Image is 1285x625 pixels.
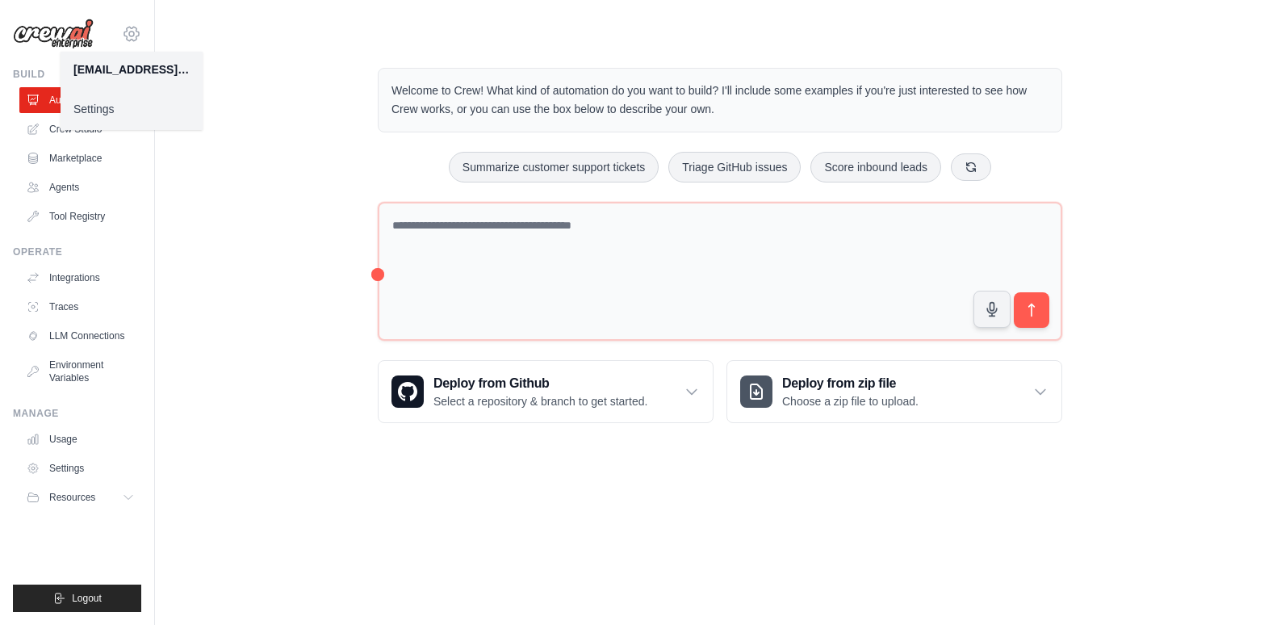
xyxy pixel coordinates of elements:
[19,294,141,320] a: Traces
[449,152,659,182] button: Summarize customer support tickets
[13,19,94,49] img: Logo
[13,245,141,258] div: Operate
[433,393,647,409] p: Select a repository & branch to get started.
[13,585,141,612] button: Logout
[668,152,801,182] button: Triage GitHub issues
[13,407,141,420] div: Manage
[19,265,141,291] a: Integrations
[61,94,203,124] a: Settings
[391,82,1049,119] p: Welcome to Crew! What kind of automation do you want to build? I'll include some examples if you'...
[19,426,141,452] a: Usage
[19,352,141,391] a: Environment Variables
[782,374,919,393] h3: Deploy from zip file
[72,592,102,605] span: Logout
[19,484,141,510] button: Resources
[13,68,141,81] div: Build
[19,174,141,200] a: Agents
[782,393,919,409] p: Choose a zip file to upload.
[73,61,190,78] div: [EMAIL_ADDRESS][DOMAIN_NAME]
[19,455,141,481] a: Settings
[19,87,141,113] a: Automations
[49,491,95,504] span: Resources
[433,374,647,393] h3: Deploy from Github
[19,145,141,171] a: Marketplace
[19,323,141,349] a: LLM Connections
[19,116,141,142] a: Crew Studio
[19,203,141,229] a: Tool Registry
[810,152,941,182] button: Score inbound leads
